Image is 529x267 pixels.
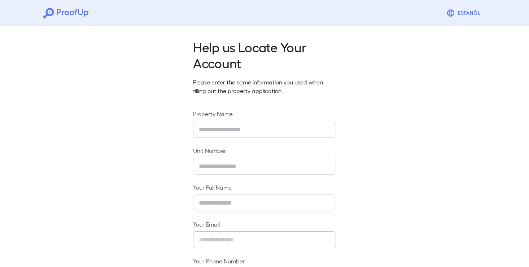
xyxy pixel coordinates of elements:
[193,257,336,265] label: Your Phone Number
[193,78,336,95] p: Please enter the same information you used when filling out the property application.
[193,39,336,71] h2: Help us Locate Your Account
[193,183,336,192] label: Your Full Name
[193,220,336,228] label: Your Email
[193,146,336,155] label: Unit Number
[193,110,336,118] label: Property Name
[443,6,486,20] button: Espanõl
